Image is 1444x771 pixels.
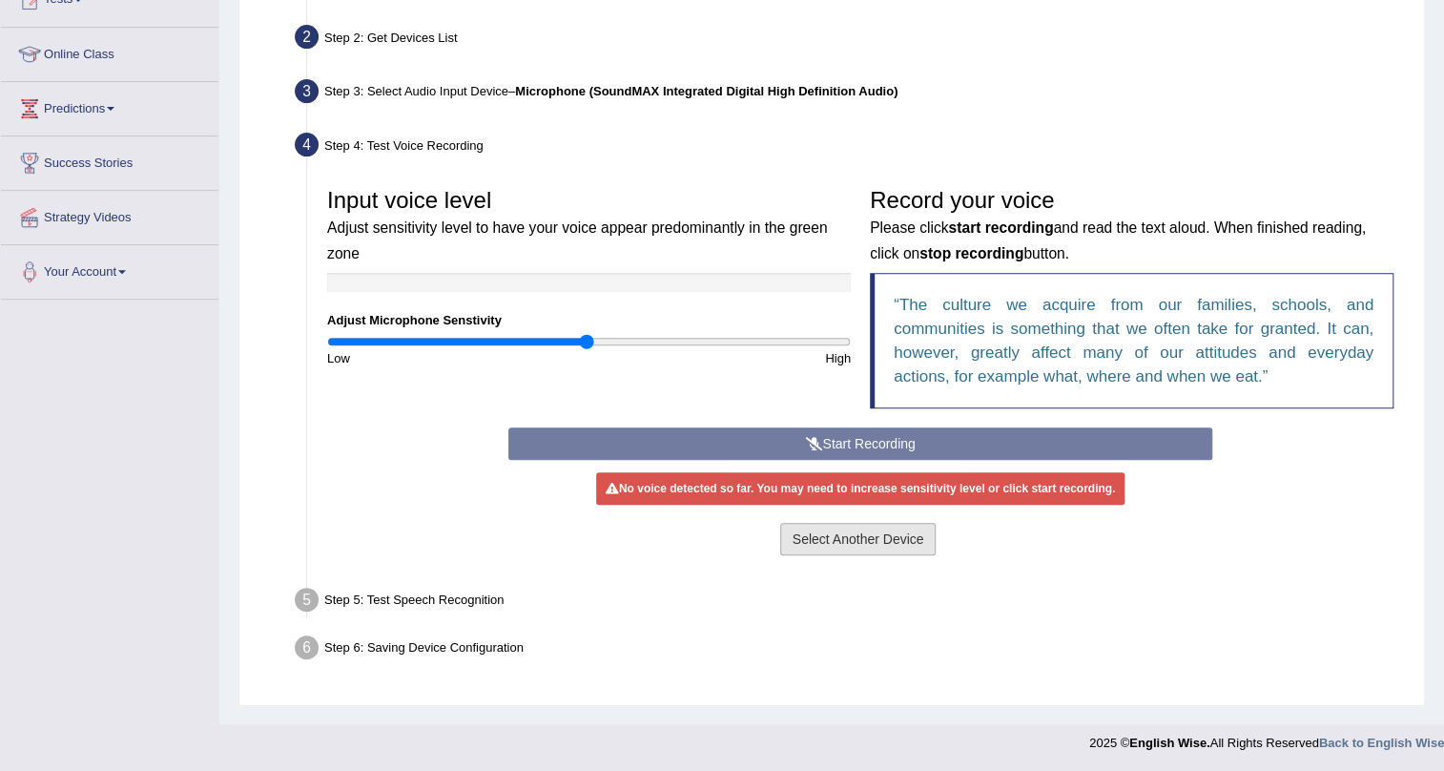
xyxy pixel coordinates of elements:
[286,630,1415,672] div: Step 6: Saving Device Configuration
[327,188,851,263] h3: Input voice level
[1,136,218,184] a: Success Stories
[327,219,827,260] small: Adjust sensitivity level to have your voice appear predominantly in the green zone
[286,73,1415,115] div: Step 3: Select Audio Input Device
[1,191,218,239] a: Strategy Videos
[596,472,1124,505] div: No voice detected so far. You may need to increase sensitivity level or click start recording.
[286,19,1415,61] div: Step 2: Get Devices List
[286,127,1415,169] div: Step 4: Test Voice Recording
[780,523,937,555] button: Select Another Device
[318,349,589,367] div: Low
[1319,736,1444,750] a: Back to English Wise
[894,296,1373,385] q: The culture we acquire from our families, schools, and communities is something that we often tak...
[948,219,1053,236] b: start recording
[1,245,218,293] a: Your Account
[1129,736,1209,750] strong: English Wise.
[1,82,218,130] a: Predictions
[327,311,502,329] label: Adjust Microphone Senstivity
[870,188,1393,263] h3: Record your voice
[286,582,1415,624] div: Step 5: Test Speech Recognition
[515,84,897,98] b: Microphone (SoundMAX Integrated Digital High Definition Audio)
[919,245,1023,261] b: stop recording
[870,219,1366,260] small: Please click and read the text aloud. When finished reading, click on button.
[508,84,897,98] span: –
[1,28,218,75] a: Online Class
[589,349,861,367] div: High
[1089,724,1444,752] div: 2025 © All Rights Reserved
